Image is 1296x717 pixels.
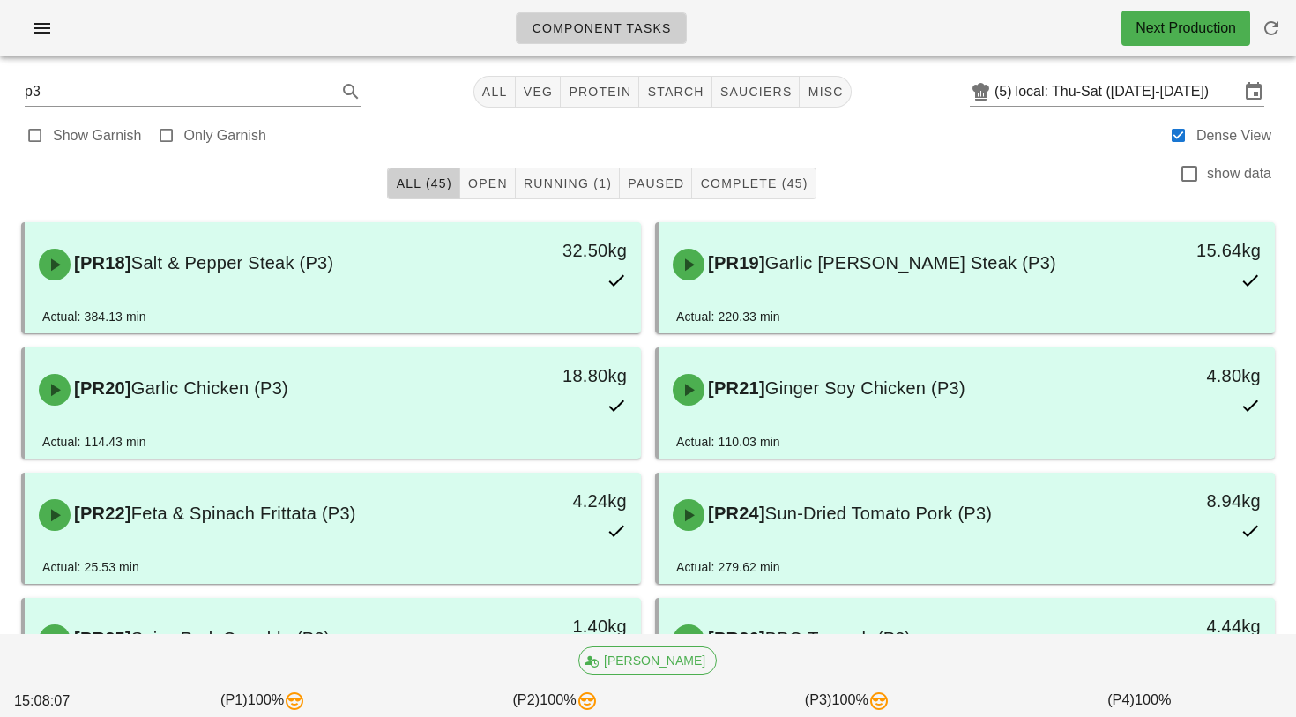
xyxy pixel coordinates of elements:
span: Running (1) [523,176,612,190]
span: Paused [627,176,684,190]
span: [PR18] [71,253,131,273]
span: Garlic Chicken (P3) [131,378,288,398]
span: All (45) [395,176,451,190]
div: 1.40kg [495,612,627,640]
button: veg [516,76,562,108]
div: Actual: 220.33 min [676,307,780,326]
span: [PERSON_NAME] [590,647,705,674]
span: [PR20] [71,378,131,398]
div: Actual: 279.62 min [676,557,780,577]
button: All [473,76,516,108]
span: protein [568,85,631,99]
div: 32.50kg [495,236,627,265]
div: 18.80kg [495,362,627,390]
span: Complete (45) [699,176,808,190]
span: Sun-Dried Tomato Pork (P3) [765,504,992,523]
span: veg [523,85,554,99]
span: sauciers [719,85,793,99]
div: Actual: 384.13 min [42,307,146,326]
span: Salt & Pepper Steak (P3) [131,253,333,273]
span: [PR21] [704,378,765,398]
button: starch [639,76,711,108]
span: starch [646,85,704,99]
div: (P3) 100% [701,685,993,715]
div: 4.24kg [495,487,627,515]
span: Garlic [PERSON_NAME] Steak (P3) [765,253,1056,273]
button: misc [800,76,851,108]
div: Actual: 110.03 min [676,432,780,452]
span: All [481,85,508,99]
label: show data [1207,165,1271,183]
div: (P4) 100% [994,685,1285,715]
button: Open [460,168,516,199]
button: Paused [620,168,692,199]
div: (P1) 100% [117,685,409,715]
div: Next Production [1136,18,1236,39]
span: [PR19] [704,253,765,273]
span: misc [807,85,843,99]
div: 8.94kg [1129,487,1261,515]
div: Actual: 114.43 min [42,432,146,452]
div: 15:08:07 [11,686,117,714]
button: All (45) [387,168,459,199]
button: sauciers [712,76,801,108]
span: Spicy Pork Crumble (P3) [131,629,331,648]
span: BBQ Tempeh (P3) [765,629,912,648]
button: Running (1) [516,168,620,199]
div: (5) [994,83,1016,101]
label: Show Garnish [53,127,142,145]
button: protein [561,76,639,108]
span: [PR22] [71,504,131,523]
span: [PR26] [704,629,765,648]
label: Dense View [1196,127,1271,145]
span: Component Tasks [531,21,671,35]
div: 4.80kg [1129,362,1261,390]
a: Component Tasks [516,12,686,44]
div: Actual: 25.53 min [42,557,139,577]
span: [PR25] [71,629,131,648]
button: Complete (45) [692,168,816,199]
div: 15.64kg [1129,236,1261,265]
label: Only Garnish [184,127,266,145]
span: Ginger Soy Chicken (P3) [765,378,965,398]
span: Feta & Spinach Frittata (P3) [131,504,356,523]
div: (P2) 100% [409,685,701,715]
span: [PR24] [704,504,765,523]
div: 4.44kg [1129,612,1261,640]
span: Open [467,176,508,190]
